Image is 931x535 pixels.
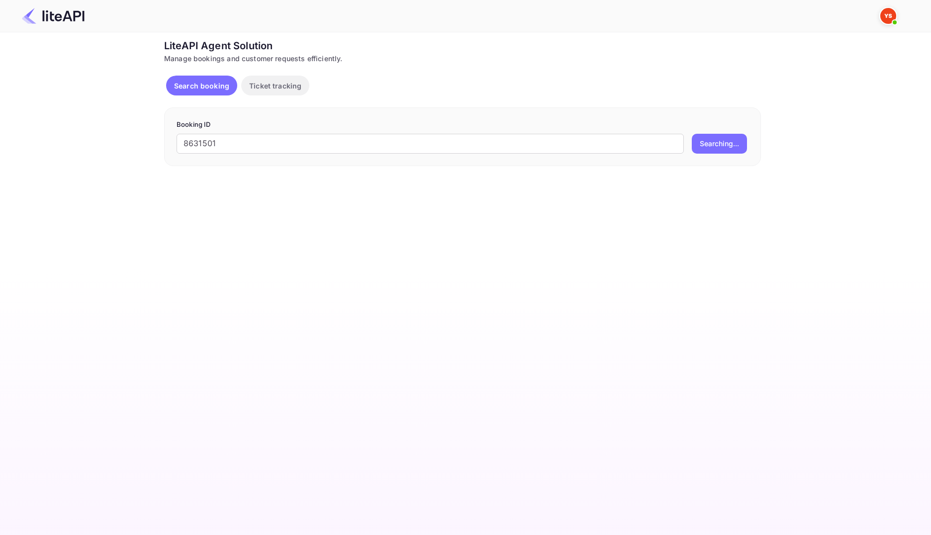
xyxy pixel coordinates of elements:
div: Manage bookings and customer requests efficiently. [164,53,761,64]
input: Enter Booking ID (e.g., 63782194) [177,134,684,154]
p: Search booking [174,81,229,91]
p: Ticket tracking [249,81,301,91]
img: Yandex Support [880,8,896,24]
div: LiteAPI Agent Solution [164,38,761,53]
img: LiteAPI Logo [22,8,85,24]
button: Searching... [692,134,747,154]
p: Booking ID [177,120,748,130]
